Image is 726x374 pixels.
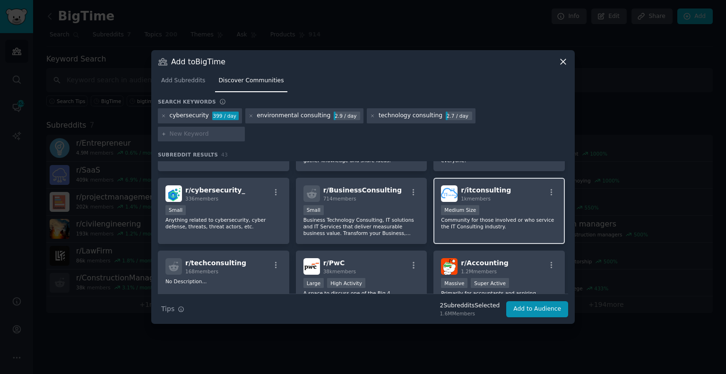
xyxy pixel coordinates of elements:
[303,205,324,215] div: Small
[323,269,356,274] span: 38k members
[158,301,188,317] button: Tips
[218,77,284,85] span: Discover Communities
[303,217,420,236] p: Business Technology Consulting, IT solutions and IT Services that deliver measurable business val...
[461,186,511,194] span: r/ itconsulting
[440,310,500,317] div: 1.6M Members
[441,290,557,310] p: Primarily for accountants and aspiring accountants to learn about and discuss their career choice...
[441,217,557,230] p: Community for those involved or who service the IT Consulting industry.
[158,73,208,93] a: Add Subreddits
[441,205,479,215] div: Medium Size
[158,151,218,158] span: Subreddit Results
[303,278,324,288] div: Large
[461,259,509,267] span: r/ Accounting
[461,269,497,274] span: 1.2M members
[161,77,205,85] span: Add Subreddits
[327,278,365,288] div: High Activity
[185,269,218,274] span: 168 members
[170,112,209,120] div: cybersecurity
[170,130,242,139] input: New Keyword
[441,278,467,288] div: Massive
[212,112,239,120] div: 399 / day
[446,112,472,120] div: 2.7 / day
[461,196,491,201] span: 1k members
[185,259,246,267] span: r/ techconsulting
[257,112,330,120] div: environmental consulting
[506,301,568,317] button: Add to Audience
[323,259,345,267] span: r/ PwC
[303,258,320,275] img: PwC
[158,98,216,105] h3: Search keywords
[471,278,509,288] div: Super Active
[441,185,458,202] img: itconsulting
[323,196,356,201] span: 714 members
[165,278,282,285] p: No Description...
[171,57,225,67] h3: Add to BigTime
[221,152,228,157] span: 43
[440,302,500,310] div: 2 Subreddit s Selected
[303,290,420,303] p: A space to discuss one of the Big 4, PricewaterhouseCoopers. Not official
[165,185,182,202] img: cybersecurity_
[185,186,245,194] span: r/ cybersecurity_
[441,258,458,275] img: Accounting
[323,186,402,194] span: r/ BusinessConsulting
[215,73,287,93] a: Discover Communities
[379,112,442,120] div: technology consulting
[334,112,360,120] div: 2.9 / day
[165,217,282,230] p: Anything related to cybersecurity, cyber defense, threats, threat actors, etc.
[161,304,174,314] span: Tips
[185,196,218,201] span: 336 members
[165,205,186,215] div: Small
